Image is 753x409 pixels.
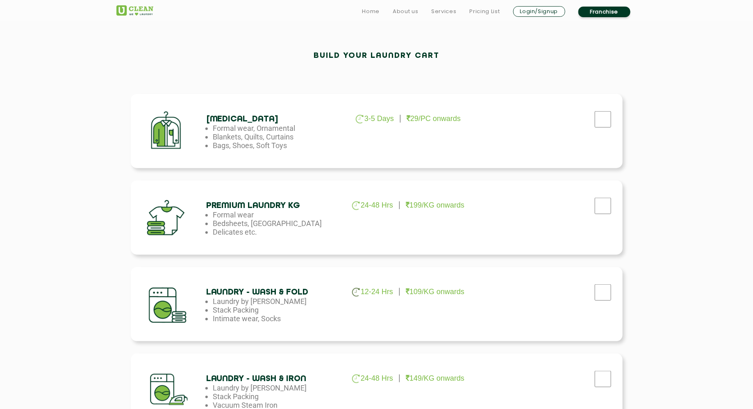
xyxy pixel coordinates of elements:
h4: Laundry - Wash & Fold [206,288,339,297]
h4: Premium Laundry Kg [206,201,339,210]
a: Franchise [578,7,630,17]
li: Stack Packing [213,392,346,401]
p: 29/PC onwards [407,114,461,123]
img: clock_g.png [352,375,360,383]
p: 199/KG onwards [406,201,464,210]
img: clock_g.png [356,115,364,123]
a: Pricing List [470,7,500,16]
li: Formal wear, Ornamental [213,124,346,133]
li: Laundry by [PERSON_NAME] [213,297,346,306]
p: 24-48 Hrs [352,374,393,383]
p: 24-48 Hrs [352,201,393,210]
li: Laundry by [PERSON_NAME] [213,384,346,392]
a: Services [431,7,456,16]
li: Bags, Shoes, Soft Toys [213,141,346,150]
li: Formal wear [213,210,346,219]
h2: Build your laundry cart [314,51,439,60]
li: Blankets, Quilts, Curtains [213,133,346,141]
p: 109/KG onwards [406,288,464,296]
img: UClean Laundry and Dry Cleaning [116,5,153,16]
a: Login/Signup [513,6,565,17]
li: Stack Packing [213,306,346,314]
li: Bedsheets, [GEOGRAPHIC_DATA] [213,219,346,228]
p: 3-5 Days [356,114,394,123]
img: clock_g.png [352,201,360,210]
li: Delicates etc. [213,228,346,236]
p: 12-24 Hrs [352,288,393,297]
li: Intimate wear, Socks [213,314,346,323]
p: 149/KG onwards [406,374,464,383]
a: Home [362,7,380,16]
a: About us [393,7,418,16]
h4: Laundry - Wash & Iron [206,374,339,384]
img: clock_g.png [352,288,360,297]
h4: [MEDICAL_DATA] [206,114,339,124]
